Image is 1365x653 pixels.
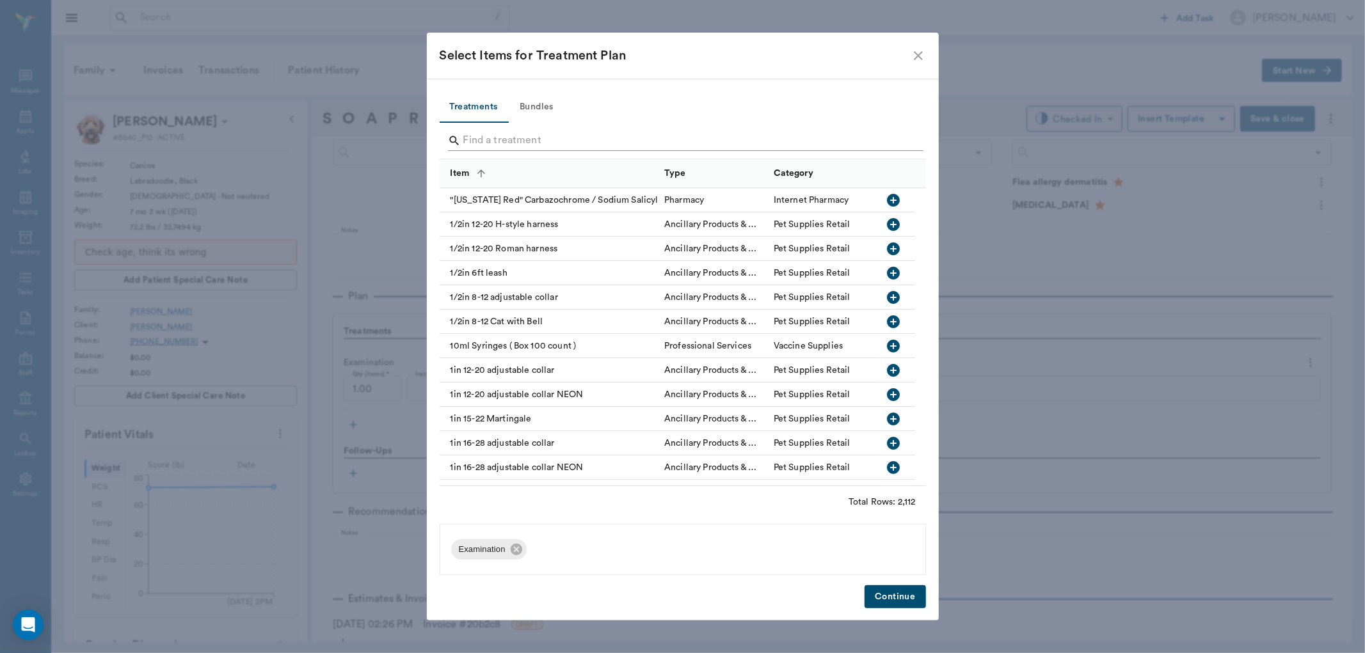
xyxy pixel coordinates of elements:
[865,585,925,609] button: Continue
[440,455,659,480] div: 1in 16-28 adjustable collar NEON
[774,413,850,425] div: Pet Supplies Retail
[440,261,659,285] div: 1/2in 6ft leash
[664,315,761,328] div: Ancillary Products & Services
[774,315,850,328] div: Pet Supplies Retail
[440,382,659,407] div: 1in 12-20 adjustable collar NEON
[440,407,659,431] div: 1in 15-22 Martingale
[774,461,850,474] div: Pet Supplies Retail
[440,334,659,358] div: 10ml Syringes ( Box 100 count )
[440,480,659,504] div: 1in 20-32 Roman harness
[13,610,44,640] div: Open Intercom Messenger
[463,130,904,151] input: Find a treatment
[664,242,761,255] div: Ancillary Products & Services
[440,212,659,237] div: 1/2in 12-20 H-style harness
[774,194,849,207] div: Internet Pharmacy
[440,188,659,212] div: "[US_STATE] Red" Carbazochrome / Sodium Salicylate (10mgml/250mg/ml) 100ml
[664,267,761,279] div: Ancillary Products & Services
[451,539,527,560] div: Examination
[774,155,813,191] div: Category
[767,159,877,188] div: Category
[440,431,659,455] div: 1in 16-28 adjustable collar
[664,340,751,352] div: Professional Services
[774,242,850,255] div: Pet Supplies Retail
[440,285,659,310] div: 1/2in 8-12 adjustable collar
[774,340,843,352] div: Vaccine Supplies
[451,543,513,556] span: Examination
[448,130,923,153] div: Search
[440,92,508,123] button: Treatments
[774,364,850,377] div: Pet Supplies Retail
[774,485,850,498] div: Pet Supplies Retail
[440,358,659,382] div: 1in 12-20 adjustable collar
[440,45,911,66] div: Select Items for Treatment Plan
[774,291,850,304] div: Pet Supplies Retail
[440,310,659,334] div: 1/2in 8-12 Cat with Bell
[817,164,834,182] button: Sort
[508,92,566,123] button: Bundles
[664,413,761,425] div: Ancillary Products & Services
[664,291,761,304] div: Ancillary Products & Services
[911,48,926,63] button: close
[451,155,470,191] div: Item
[440,159,659,188] div: Item
[774,218,850,231] div: Pet Supplies Retail
[658,159,767,188] div: Type
[664,388,761,401] div: Ancillary Products & Services
[664,364,761,377] div: Ancillary Products & Services
[664,218,761,231] div: Ancillary Products & Services
[664,461,761,474] div: Ancillary Products & Services
[849,496,916,508] div: Total Rows: 2,112
[774,437,850,450] div: Pet Supplies Retail
[886,164,904,182] button: Sort
[664,485,761,498] div: Ancillary Products & Services
[774,267,850,279] div: Pet Supplies Retail
[664,437,761,450] div: Ancillary Products & Services
[664,155,686,191] div: Type
[472,164,490,182] button: Sort
[664,194,704,207] div: Pharmacy
[774,388,850,401] div: Pet Supplies Retail
[689,164,707,182] button: Sort
[440,237,659,261] div: 1/2in 12-20 Roman harness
